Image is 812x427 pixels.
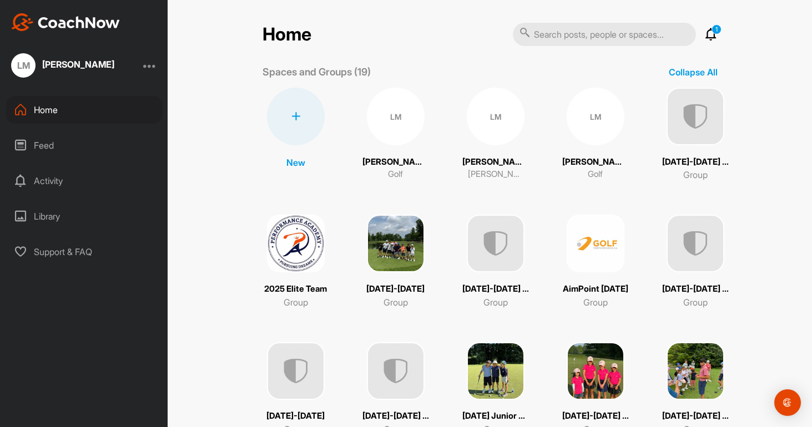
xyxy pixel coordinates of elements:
[266,410,325,423] p: [DATE]-[DATE]
[562,410,629,423] p: [DATE]-[DATE] Junior Program
[567,88,624,145] div: LM
[284,296,308,309] p: Group
[6,131,163,159] div: Feed
[662,283,729,296] p: [DATE]-[DATE] Junior Program 2025
[467,88,524,145] div: LM
[562,88,629,181] a: LM[PERSON_NAME]Golf
[267,215,325,272] img: square_12e1d85dce231fe9ac51e9482207108d.png
[42,60,114,69] div: [PERSON_NAME]
[286,156,305,169] p: New
[683,168,708,181] p: Group
[662,215,729,308] a: [DATE]-[DATE] Junior Program 2025Group
[662,156,729,169] p: [DATE]-[DATE] Junior Program
[362,156,429,169] p: [PERSON_NAME]
[483,296,508,309] p: Group
[462,88,529,181] a: LM[PERSON_NAME][PERSON_NAME]
[462,283,529,296] p: [DATE]-[DATE] Junior Development Program
[567,342,624,400] img: square_a0a1aedcf5436b4abf492282318822df.png
[467,215,524,272] img: uAAAAAElFTkSuQmCC
[263,24,311,45] h2: Home
[513,23,696,46] input: Search posts, people or spaces...
[462,156,529,169] p: [PERSON_NAME]
[6,202,163,230] div: Library
[462,215,529,308] a: [DATE]-[DATE] Junior Development ProgramGroup
[712,24,722,34] p: 1
[562,156,629,169] p: [PERSON_NAME]
[669,65,718,79] p: Collapse All
[562,215,629,308] a: AimPoint [DATE]Group
[366,283,425,296] p: [DATE]-[DATE]
[11,53,36,78] div: LM
[667,88,724,145] img: uAAAAAElFTkSuQmCC
[11,13,120,31] img: CoachNow
[367,215,425,272] img: square_64fef0bb481b6ab6597ed1a885fc0d71.png
[468,168,523,181] p: [PERSON_NAME]
[6,167,163,195] div: Activity
[384,296,408,309] p: Group
[662,88,729,181] a: [DATE]-[DATE] Junior ProgramGroup
[263,215,329,308] a: 2025 Elite TeamGroup
[362,410,429,423] p: [DATE]-[DATE] Junior Program
[567,215,624,272] img: square_e51acfc0c0e50345f92fafbf9a4ecdf8.png
[583,296,608,309] p: Group
[388,168,403,181] p: Golf
[362,215,429,308] a: [DATE]-[DATE]Group
[667,215,724,272] img: uAAAAAElFTkSuQmCC
[6,238,163,266] div: Support & FAQ
[367,342,425,400] img: uAAAAAElFTkSuQmCC
[588,168,603,181] p: Golf
[264,283,327,296] p: 2025 Elite Team
[774,389,801,416] div: Open Intercom Messenger
[267,342,325,400] img: uAAAAAElFTkSuQmCC
[683,296,708,309] p: Group
[367,88,425,145] div: LM
[662,410,729,423] p: [DATE]-[DATE] Junior Program
[362,88,429,181] a: LM[PERSON_NAME]Golf
[467,342,524,400] img: square_e546f50f23bc42f5e7d58f2ba6823540.png
[263,64,371,79] p: Spaces and Groups (19)
[6,96,163,124] div: Home
[462,410,529,423] p: [DATE] Junior Program
[667,342,724,400] img: square_43ba4bc797488401810a74c993bdc7e1.png
[563,283,628,296] p: AimPoint [DATE]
